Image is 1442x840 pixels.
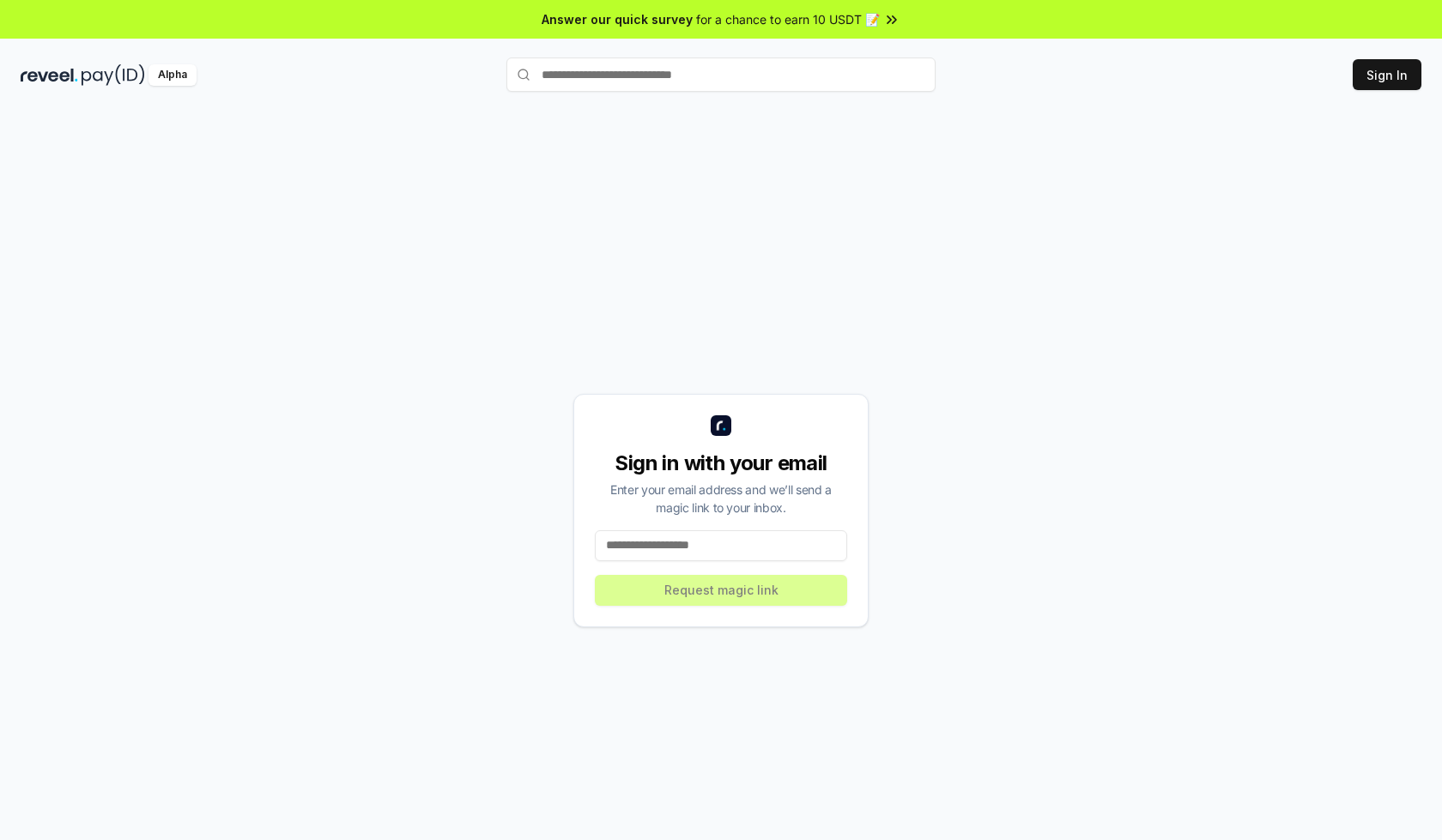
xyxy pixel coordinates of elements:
[542,10,693,28] span: Answer our quick survey
[1353,59,1421,90] button: Sign In
[21,64,78,86] img: reveel_dark
[82,64,145,86] img: pay_id
[595,480,847,517] div: Enter your email address and we’ll send a magic link to your inbox.
[711,415,731,436] img: logo_small
[696,10,880,28] span: for a chance to earn 10 USDT 📝
[595,450,847,477] div: Sign in with your email
[148,64,197,86] div: Alpha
